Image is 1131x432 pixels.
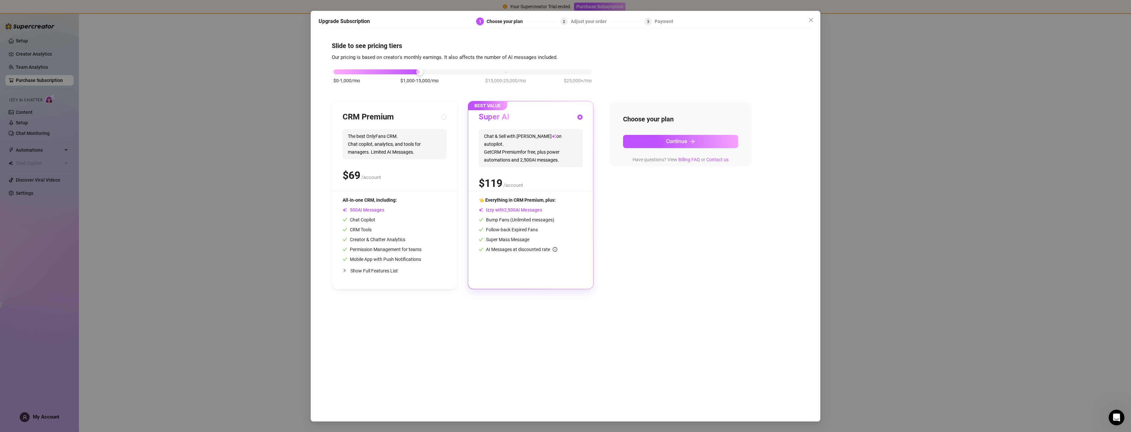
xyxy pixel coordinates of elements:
span: CRM Tools [343,227,372,232]
span: check [479,237,483,242]
button: Continuearrow-right [623,135,738,148]
span: 1 [479,19,481,24]
span: check [343,227,347,232]
span: 2 [563,19,565,24]
button: Close [806,15,816,25]
span: close [808,17,814,23]
span: All-in-one CRM, including: [343,197,397,203]
span: $ [343,169,360,182]
span: 3 [647,19,649,24]
h4: Slide to see pricing tiers [332,41,799,50]
h3: Super AI [479,112,509,122]
span: Permission Management for teams [343,247,421,252]
span: /account [361,174,381,180]
span: check [479,247,483,252]
span: Izzy with AI Messages [479,207,542,213]
span: info-circle [553,247,557,252]
span: Chat & Sell with [PERSON_NAME] on autopilot. Get CRM Premium for free, plus power automations and... [479,129,583,167]
span: BEST VALUE [468,101,507,110]
span: check [343,217,347,222]
span: $15,000-25,000/mo [485,77,526,84]
span: The best OnlyFans CRM. Chat copilot, analytics, and tools for managers. Limited AI Messages. [343,129,446,159]
span: $ [479,177,502,190]
h3: CRM Premium [343,112,394,122]
span: Creator & Chatter Analytics [343,237,405,242]
span: 👈 Everything in CRM Premium, plus: [479,197,556,203]
span: check [479,217,483,222]
span: Chat Copilot [343,217,375,222]
span: AI Messages at discounted rate [486,247,557,252]
span: Show Full Features List [350,268,398,273]
span: $25,000+/mo [564,77,592,84]
span: check [479,227,483,232]
h4: Choose your plan [623,114,738,124]
iframe: Intercom live chat [1109,410,1124,425]
span: $1,000-15,000/mo [400,77,439,84]
span: check [343,247,347,252]
span: Mobile App with Push Notifications [343,257,421,262]
span: arrow-right [690,139,695,144]
a: Contact us [706,157,729,162]
span: Super Mass Message [479,237,529,242]
div: Show Full Features List [343,263,446,278]
span: Continue [666,138,687,144]
span: Follow-back Expired Fans [479,227,538,232]
h5: Upgrade Subscription [319,17,370,25]
div: Adjust your order [571,17,611,25]
span: $0-1,000/mo [333,77,360,84]
span: collapsed [343,268,347,272]
span: Have questions? View or [633,157,729,162]
div: Payment [655,17,673,25]
span: /account [503,182,523,188]
span: AI Messages [343,207,384,213]
a: Billing FAQ [678,157,700,162]
span: Close [806,17,816,23]
span: Our pricing is based on creator's monthly earnings. It also affects the number of AI messages inc... [332,54,558,60]
span: check [343,237,347,242]
div: Choose your plan [487,17,527,25]
span: check [343,257,347,262]
span: Bump Fans (Unlimited messages) [479,217,554,222]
